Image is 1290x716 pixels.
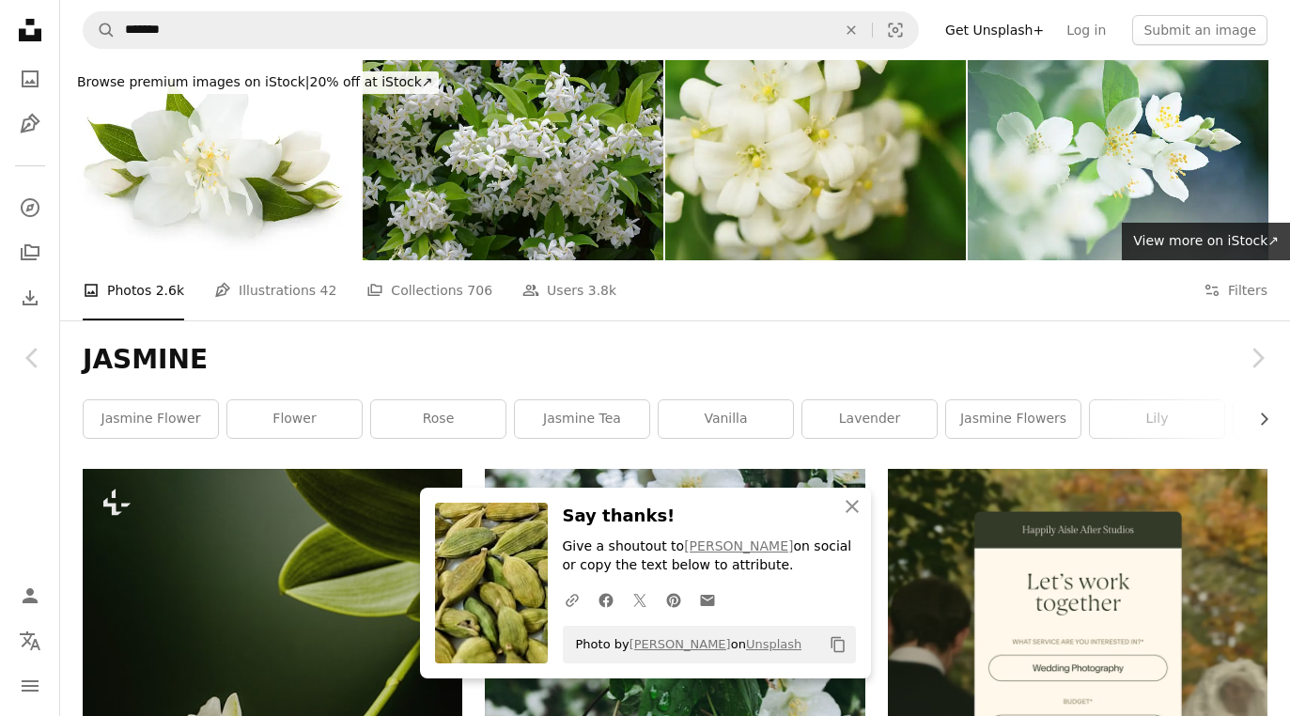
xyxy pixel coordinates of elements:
span: Browse premium images on iStock | [77,74,309,89]
a: rose [371,400,505,438]
img: Beautiful white jasmine flowers [665,60,966,260]
span: 706 [467,280,492,301]
span: 20% off at iStock ↗ [77,74,433,89]
a: Illustrations 42 [214,260,336,320]
a: Log in / Sign up [11,577,49,615]
a: View more on iStock↗ [1122,223,1290,260]
span: View more on iStock ↗ [1133,233,1279,248]
a: Illustrations [11,105,49,143]
a: Share over email [691,581,724,618]
p: Give a shoutout to on social or copy the text below to attribute. [563,537,856,575]
a: Log in [1055,15,1117,45]
a: Collections 706 [366,260,492,320]
a: Browse premium images on iStock|20% off at iStock↗ [60,60,450,105]
button: Clear [831,12,872,48]
img: Star jasmine in the rain [363,60,663,260]
button: Filters [1204,260,1267,320]
a: Explore [11,189,49,226]
a: Unsplash [746,637,801,651]
a: [PERSON_NAME] [629,637,731,651]
a: flower [227,400,362,438]
img: A close-up of a jasmine flower [60,60,361,260]
a: Photos [11,60,49,98]
button: Copy to clipboard [822,629,854,661]
form: Find visuals sitewide [83,11,919,49]
a: jasmine flowers [946,400,1080,438]
a: lavender [802,400,937,438]
img: Jasmine flower [968,60,1268,260]
a: Share on Pinterest [657,581,691,618]
button: Submit an image [1132,15,1267,45]
a: Collections [11,234,49,272]
button: Visual search [873,12,918,48]
a: Next [1224,268,1290,448]
h3: Say thanks! [563,503,856,530]
a: lily [1090,400,1224,438]
button: Search Unsplash [84,12,116,48]
button: Language [11,622,49,660]
a: [PERSON_NAME] [684,538,793,553]
a: vanilla [659,400,793,438]
a: jasmine flower [84,400,218,438]
a: Share on Facebook [589,581,623,618]
span: 42 [320,280,337,301]
a: Share on Twitter [623,581,657,618]
a: Get Unsplash+ [934,15,1055,45]
h1: JASMINE [83,343,1267,377]
a: Users 3.8k [522,260,616,320]
button: Menu [11,667,49,705]
span: Photo by on [567,630,802,660]
a: jasmine tea [515,400,649,438]
span: 3.8k [588,280,616,301]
